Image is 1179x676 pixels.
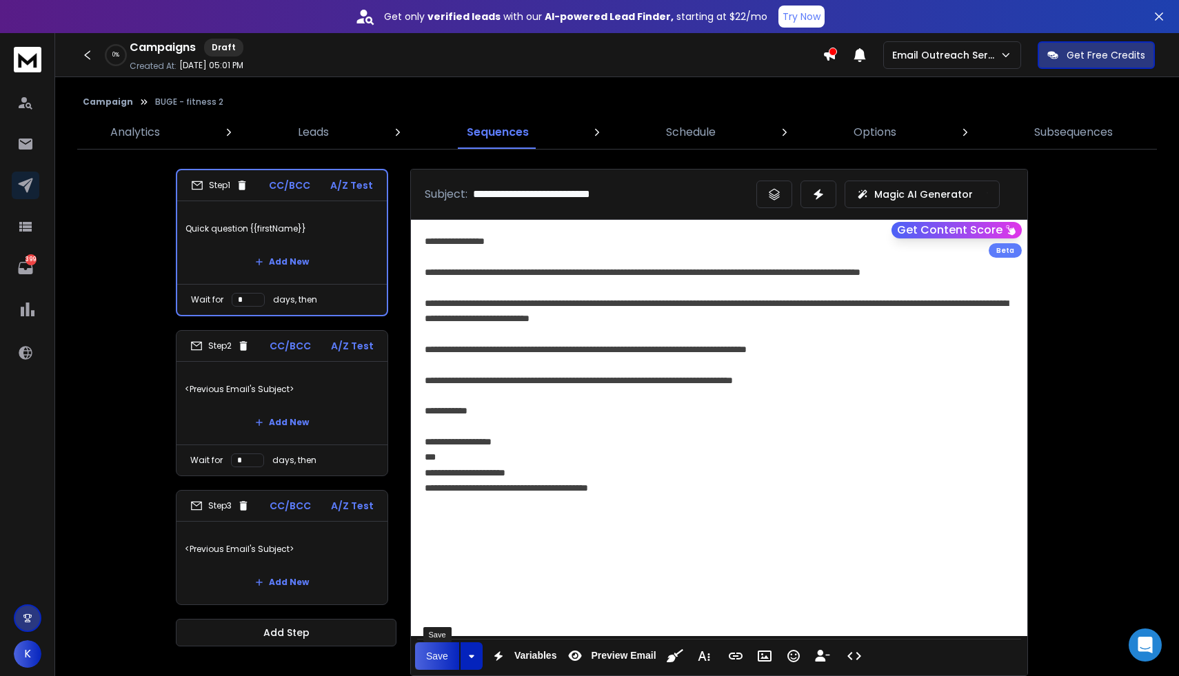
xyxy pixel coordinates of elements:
[780,642,807,670] button: Emoticons
[845,181,1000,208] button: Magic AI Generator
[783,10,820,23] p: Try Now
[425,186,467,203] p: Subject:
[185,530,379,569] p: <Previous Email's Subject>
[269,178,310,192] p: CC/BCC
[190,500,250,512] div: Step 3
[270,499,311,513] p: CC/BCC
[562,642,658,670] button: Preview Email
[458,116,537,149] a: Sequences
[588,650,658,662] span: Preview Email
[691,642,717,670] button: More Text
[1067,48,1145,62] p: Get Free Credits
[485,642,560,670] button: Variables
[891,222,1022,238] button: Get Content Score
[841,642,867,670] button: Code View
[83,96,133,107] button: Campaign
[1129,628,1162,662] div: Open Intercom Messenger
[778,6,825,28] button: Try Now
[204,39,243,57] div: Draft
[14,640,41,668] button: K
[12,254,39,282] a: 399
[130,39,196,56] h1: Campaigns
[467,124,529,141] p: Sequences
[423,627,452,642] div: Save
[112,51,119,59] p: 0 %
[298,124,329,141] p: Leads
[176,490,388,605] li: Step3CC/BCCA/Z Test<Previous Email's Subject>Add New
[331,499,374,513] p: A/Z Test
[1034,124,1113,141] p: Subsequences
[512,650,560,662] span: Variables
[244,409,320,436] button: Add New
[427,10,501,23] strong: verified leads
[176,330,388,476] li: Step2CC/BCCA/Z Test<Previous Email's Subject>Add NewWait fordays, then
[102,116,168,149] a: Analytics
[545,10,674,23] strong: AI-powered Lead Finder,
[26,254,37,265] p: 399
[330,178,373,192] p: A/Z Test
[130,61,177,72] p: Created At:
[272,455,316,466] p: days, then
[752,642,778,670] button: Insert Image (⌘P)
[415,642,459,670] button: Save
[854,124,896,141] p: Options
[179,60,243,71] p: [DATE] 05:01 PM
[185,370,379,409] p: <Previous Email's Subject>
[244,248,320,276] button: Add New
[989,243,1022,258] div: Beta
[1026,116,1121,149] a: Subsequences
[176,169,388,316] li: Step1CC/BCCA/Z TestQuick question {{firstName}}Add NewWait fordays, then
[190,340,250,352] div: Step 2
[723,642,749,670] button: Insert Link (⌘K)
[874,187,973,201] p: Magic AI Generator
[331,339,374,353] p: A/Z Test
[845,116,905,149] a: Options
[1038,41,1155,69] button: Get Free Credits
[892,48,1000,62] p: Email Outreach Service
[658,116,724,149] a: Schedule
[176,619,396,646] button: Add Step
[384,10,767,23] p: Get only with our starting at $22/mo
[244,569,320,596] button: Add New
[110,124,160,141] p: Analytics
[185,209,379,248] p: Quick question {{firstName}}
[290,116,337,149] a: Leads
[662,642,688,670] button: Clean HTML
[155,96,223,107] p: BUGE - fitness 2
[191,179,248,192] div: Step 1
[809,642,836,670] button: Insert Unsubscribe Link
[270,339,311,353] p: CC/BCC
[191,294,223,305] p: Wait for
[273,294,317,305] p: days, then
[190,455,223,466] p: Wait for
[14,47,41,72] img: logo
[666,124,716,141] p: Schedule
